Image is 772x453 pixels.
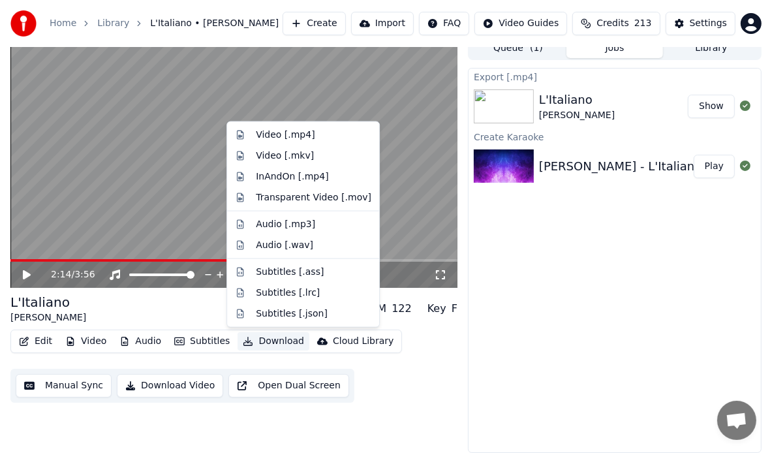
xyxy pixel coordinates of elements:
button: Create [283,12,346,35]
button: Settings [666,12,735,35]
div: 122 [392,301,412,317]
a: Home [50,17,76,30]
div: Subtitles [.lrc] [256,286,320,299]
button: Library [663,39,760,58]
div: [PERSON_NAME] [10,311,86,324]
button: Audio [114,332,166,351]
div: / [51,268,82,281]
div: Audio [.wav] [256,239,313,252]
div: L'Italiano [10,293,86,311]
div: Video [.mp4] [256,129,315,142]
div: [PERSON_NAME] - L'Italiano (1983) [539,157,745,176]
a: Open chat [717,401,756,440]
div: Cloud Library [333,335,394,348]
nav: breadcrumb [50,17,279,30]
button: Download Video [117,374,223,398]
div: Export [.mp4] [469,69,761,84]
span: 2:14 [51,268,71,281]
span: L'Italiano • [PERSON_NAME] [150,17,279,30]
button: Queue [470,39,566,58]
button: FAQ [419,12,469,35]
span: 3:56 [74,268,95,281]
button: Download [238,332,309,351]
button: Manual Sync [16,374,112,398]
div: Subtitles [.json] [256,307,328,320]
button: Video [60,332,112,351]
span: ( 1 ) [530,42,543,55]
div: Video [.mkv] [256,149,314,163]
div: [PERSON_NAME] [539,109,615,122]
div: Settings [690,17,727,30]
div: L'Italiano [539,91,615,109]
span: 213 [634,17,652,30]
div: InAndOn [.mp4] [256,170,329,183]
button: Import [351,12,414,35]
button: Edit [14,332,57,351]
div: Transparent Video [.mov] [256,191,371,204]
div: Key [427,301,446,317]
span: Credits [596,17,628,30]
button: Subtitles [169,332,235,351]
div: Subtitles [.ass] [256,266,324,279]
img: youka [10,10,37,37]
div: F [452,301,457,317]
button: Play [694,155,735,178]
button: Video Guides [474,12,567,35]
button: Open Dual Screen [228,374,349,398]
div: Audio [.mp3] [256,218,315,231]
button: Credits213 [572,12,660,35]
a: Library [97,17,129,30]
button: Show [688,95,735,118]
button: Jobs [566,39,663,58]
div: Create Karaoke [469,129,761,144]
